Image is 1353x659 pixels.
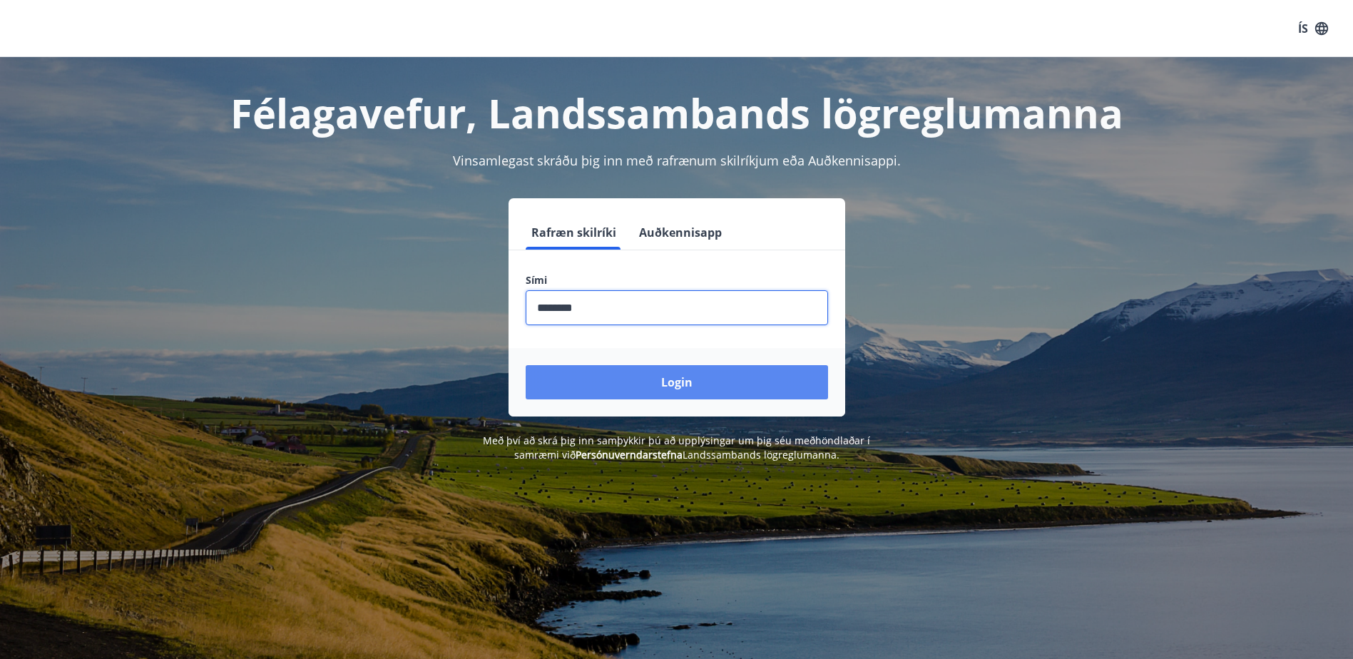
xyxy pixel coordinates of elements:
a: Persónuverndarstefna [576,448,683,461]
label: Sími [526,273,828,287]
span: Með því að skrá þig inn samþykkir þú að upplýsingar um þig séu meðhöndlaðar í samræmi við Landssa... [483,434,870,461]
h1: Félagavefur, Landssambands lögreglumanna [180,86,1173,140]
span: Vinsamlegast skráðu þig inn með rafrænum skilríkjum eða Auðkennisappi. [453,152,901,169]
button: Auðkennisapp [633,215,727,250]
button: Login [526,365,828,399]
button: Rafræn skilríki [526,215,622,250]
button: ÍS [1290,16,1336,41]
